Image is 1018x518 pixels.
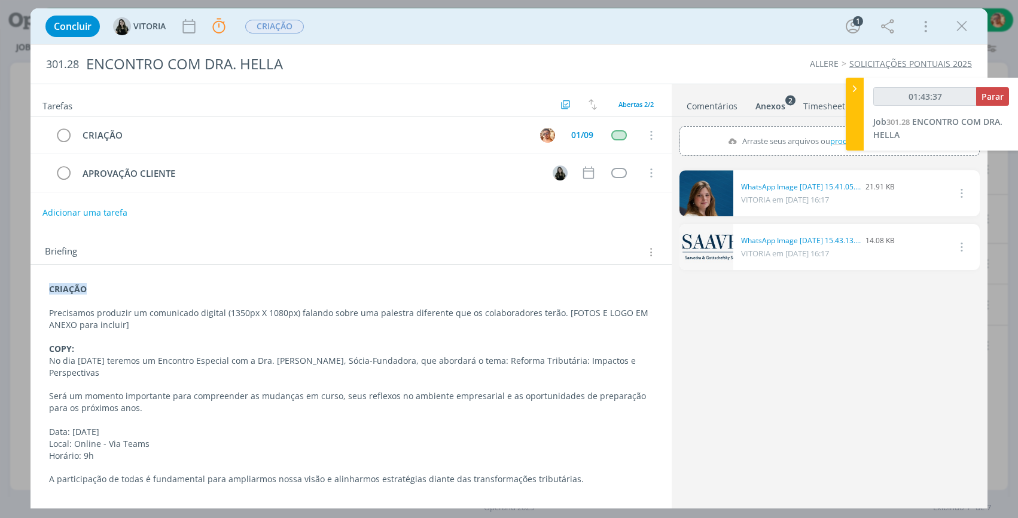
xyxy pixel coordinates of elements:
[538,126,556,144] button: V
[42,202,128,223] button: Adicionar uma tarefa
[77,166,541,181] div: APROVAÇÃO CLIENTE
[551,164,569,182] button: V
[741,194,829,205] span: VITORIA em [DATE] 16:17
[741,182,861,192] a: WhatsApp Image [DATE] 15.41.05.jpeg
[755,100,785,112] div: Anexos
[741,248,829,259] span: VITORIA em [DATE] 16:17
[810,58,839,69] a: ALLERE
[49,438,653,450] p: Local: Online - Via Teams
[42,97,72,112] span: Tarefas
[830,136,932,146] span: procure em seu computador
[982,91,1004,102] span: Parar
[245,19,304,34] button: CRIAÇÃO
[49,355,653,379] p: No dia [DATE] teremos um Encontro Especial com a Dra. [PERSON_NAME], Sócia-Fundadora, que abordar...
[113,17,166,35] button: VVITORIA
[553,165,568,180] img: V
[723,133,936,149] label: Arraste seus arquivos ou
[49,283,87,295] strong: CRIAÇÃO
[589,99,597,110] img: arrow-down-up.svg
[540,128,555,143] img: V
[843,17,862,36] button: 1
[77,128,529,143] div: CRIAÇÃO
[849,58,972,69] a: SOLICITAÇÕES PONTUAIS 2025
[741,235,895,246] div: 14.08 KB
[853,16,863,26] div: 1
[46,58,79,71] span: 301.28
[873,116,1002,140] a: Job301.28ENCONTRO COM DRA. HELLA
[49,307,653,331] p: Precisamos produzir um comunicado digital (1350px X 1080px) falando sobre uma palestra diferente ...
[45,16,100,37] button: Concluir
[571,131,593,139] div: 01/09
[686,95,738,112] a: Comentários
[803,95,846,112] a: Timesheet
[976,87,1009,106] button: Parar
[49,343,74,354] strong: COPY:
[49,473,653,485] p: A participação de todas é fundamental para ampliarmos nossa visão e alinharmos estratégias diante...
[873,116,1002,140] span: ENCONTRO COM DRA. HELLA
[49,390,653,414] p: Será um momento importante para compreender as mudanças em curso, seus reflexos no ambiente empre...
[49,426,653,438] p: Data: [DATE]
[54,22,92,31] span: Concluir
[113,17,131,35] img: V
[741,235,861,246] a: WhatsApp Image [DATE] 15.43.13.jpeg
[741,182,895,192] div: 21.91 KB
[886,117,910,127] span: 301.28
[45,244,77,260] span: Briefing
[31,8,987,508] div: dialog
[133,22,166,30] span: VITORIA
[245,20,304,33] span: CRIAÇÃO
[785,95,795,105] sup: 2
[618,100,654,109] span: Abertas 2/2
[81,50,581,79] div: ENCONTRO COM DRA. HELLA
[49,497,653,509] p: Contamos com sua presença!
[49,450,653,462] p: Horário: 9h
